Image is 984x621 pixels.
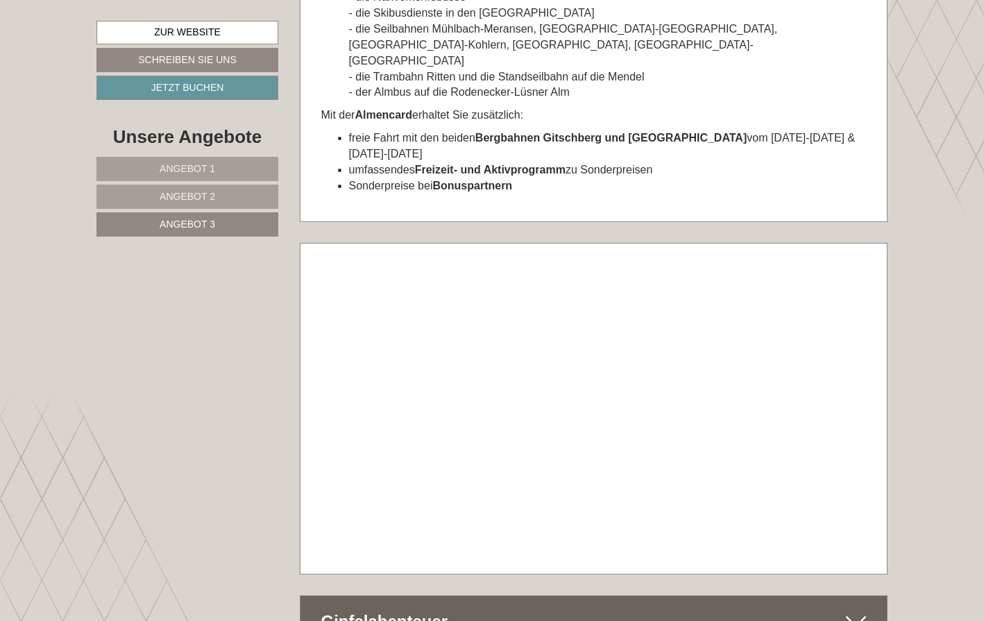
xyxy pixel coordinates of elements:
a: Schreiben Sie uns [96,48,278,72]
strong: Bergbahnen Gitschberg und [GEOGRAPHIC_DATA] [475,132,747,144]
li: freie Fahrt mit den beiden vom [DATE]-[DATE] & [DATE]-[DATE] [349,130,867,162]
li: umfassendes zu Sonderpreisen [349,162,867,178]
div: Unsere Angebote [96,124,278,150]
span: Angebot 2 [160,191,215,202]
strong: Almencard [355,109,412,121]
strong: Freizeit- und Aktivprogramm [415,164,566,176]
a: Jetzt buchen [96,76,278,100]
a: Zur Website [96,21,278,44]
iframe: TH Terentnerhof - Das einzigartige TH-Urlaubsgefühl [300,244,888,574]
p: Mit der erhaltet Sie zusätzlich: [321,108,867,124]
strong: Bonuspartnern [432,180,512,192]
span: Angebot 3 [160,219,215,230]
li: Sonderpreise bei [349,178,867,194]
span: Angebot 1 [160,163,215,174]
